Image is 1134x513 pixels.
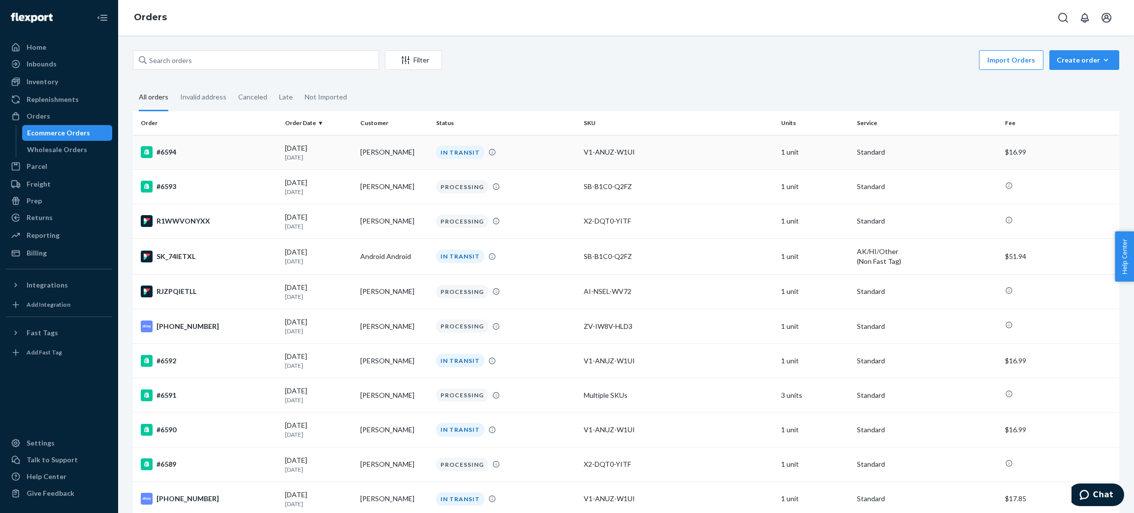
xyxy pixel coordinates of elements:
[285,212,353,230] div: [DATE]
[285,465,353,474] p: [DATE]
[27,213,53,223] div: Returns
[285,283,353,301] div: [DATE]
[584,321,773,331] div: ZV-IW8V-HLD3
[11,13,53,23] img: Flexport logo
[584,425,773,435] div: V1-ANUZ-W1UI
[6,210,112,225] a: Returns
[6,469,112,484] a: Help Center
[777,344,853,378] td: 1 unit
[27,230,60,240] div: Reporting
[6,297,112,313] a: Add Integration
[27,248,47,258] div: Billing
[436,458,488,471] div: PROCESSING
[356,204,432,238] td: [PERSON_NAME]
[27,300,70,309] div: Add Integration
[1001,344,1119,378] td: $16.99
[360,119,428,127] div: Customer
[857,425,997,435] p: Standard
[1049,50,1119,70] button: Create order
[1057,55,1112,65] div: Create order
[979,50,1043,70] button: Import Orders
[285,317,353,335] div: [DATE]
[141,286,277,297] div: RJZPQIETLL
[141,424,277,436] div: #6590
[285,188,353,196] p: [DATE]
[285,500,353,508] p: [DATE]
[238,84,267,110] div: Canceled
[285,420,353,439] div: [DATE]
[285,247,353,265] div: [DATE]
[285,327,353,335] p: [DATE]
[6,227,112,243] a: Reporting
[584,356,773,366] div: V1-ANUZ-W1UI
[777,378,853,413] td: 3 units
[22,125,113,141] a: Ecommerce Orders
[6,74,112,90] a: Inventory
[141,389,277,401] div: #6591
[27,128,90,138] div: Ecommerce Orders
[356,378,432,413] td: [PERSON_NAME]
[285,153,353,161] p: [DATE]
[436,492,484,506] div: IN TRANSIT
[777,169,853,204] td: 1 unit
[285,396,353,404] p: [DATE]
[857,216,997,226] p: Standard
[27,77,58,87] div: Inventory
[133,50,379,70] input: Search orders
[580,111,777,135] th: SKU
[27,488,74,498] div: Give Feedback
[141,458,277,470] div: #6589
[285,178,353,196] div: [DATE]
[285,361,353,370] p: [DATE]
[857,459,997,469] p: Standard
[6,435,112,451] a: Settings
[356,135,432,169] td: [PERSON_NAME]
[385,55,441,65] div: Filter
[1115,231,1134,282] button: Help Center
[777,274,853,309] td: 1 unit
[777,447,853,481] td: 1 unit
[141,181,277,192] div: #6593
[27,59,57,69] div: Inbounds
[27,196,42,206] div: Prep
[584,252,773,261] div: SB-B1C0-Q2FZ
[141,321,277,332] div: [PHONE_NUMBER]
[285,455,353,474] div: [DATE]
[27,438,55,448] div: Settings
[285,292,353,301] p: [DATE]
[436,215,488,228] div: PROCESSING
[436,320,488,333] div: PROCESSING
[436,180,488,193] div: PROCESSING
[777,135,853,169] td: 1 unit
[27,455,78,465] div: Talk to Support
[6,159,112,174] a: Parcel
[853,111,1001,135] th: Service
[27,42,46,52] div: Home
[281,111,357,135] th: Order Date
[777,309,853,344] td: 1 unit
[285,257,353,265] p: [DATE]
[432,111,580,135] th: Status
[1001,238,1119,274] td: $51.94
[141,355,277,367] div: #6592
[1001,135,1119,169] td: $16.99
[27,179,51,189] div: Freight
[1097,8,1116,28] button: Open account menu
[584,147,773,157] div: V1-ANUZ-W1UI
[27,161,47,171] div: Parcel
[857,182,997,192] p: Standard
[1071,483,1124,508] iframe: Opens a widget where you can chat to one of our agents
[6,92,112,107] a: Replenishments
[356,238,432,274] td: Android Android
[141,215,277,227] div: R1WWVONYXX
[436,354,484,367] div: IN TRANSIT
[777,204,853,238] td: 1 unit
[584,494,773,504] div: V1-ANUZ-W1UI
[436,388,488,402] div: PROCESSING
[777,238,853,274] td: 1 unit
[6,452,112,468] button: Talk to Support
[133,111,281,135] th: Order
[126,3,175,32] ol: breadcrumbs
[141,251,277,262] div: SK_74IETXL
